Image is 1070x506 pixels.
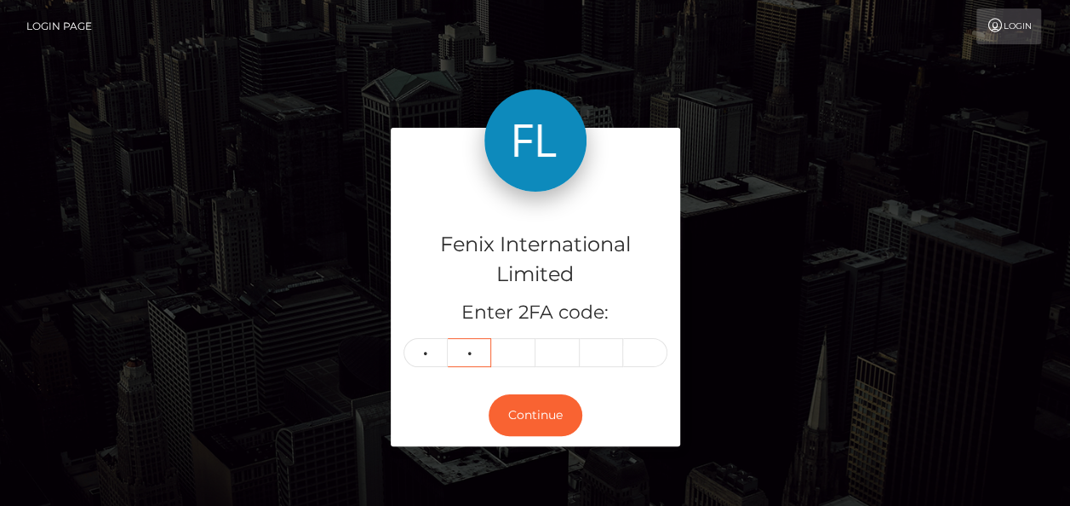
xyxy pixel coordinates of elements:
a: Login [976,9,1041,44]
img: Fenix International Limited [484,89,586,192]
h4: Fenix International Limited [403,230,667,290]
button: Continue [489,394,582,436]
h5: Enter 2FA code: [403,300,667,326]
a: Login Page [26,9,92,44]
